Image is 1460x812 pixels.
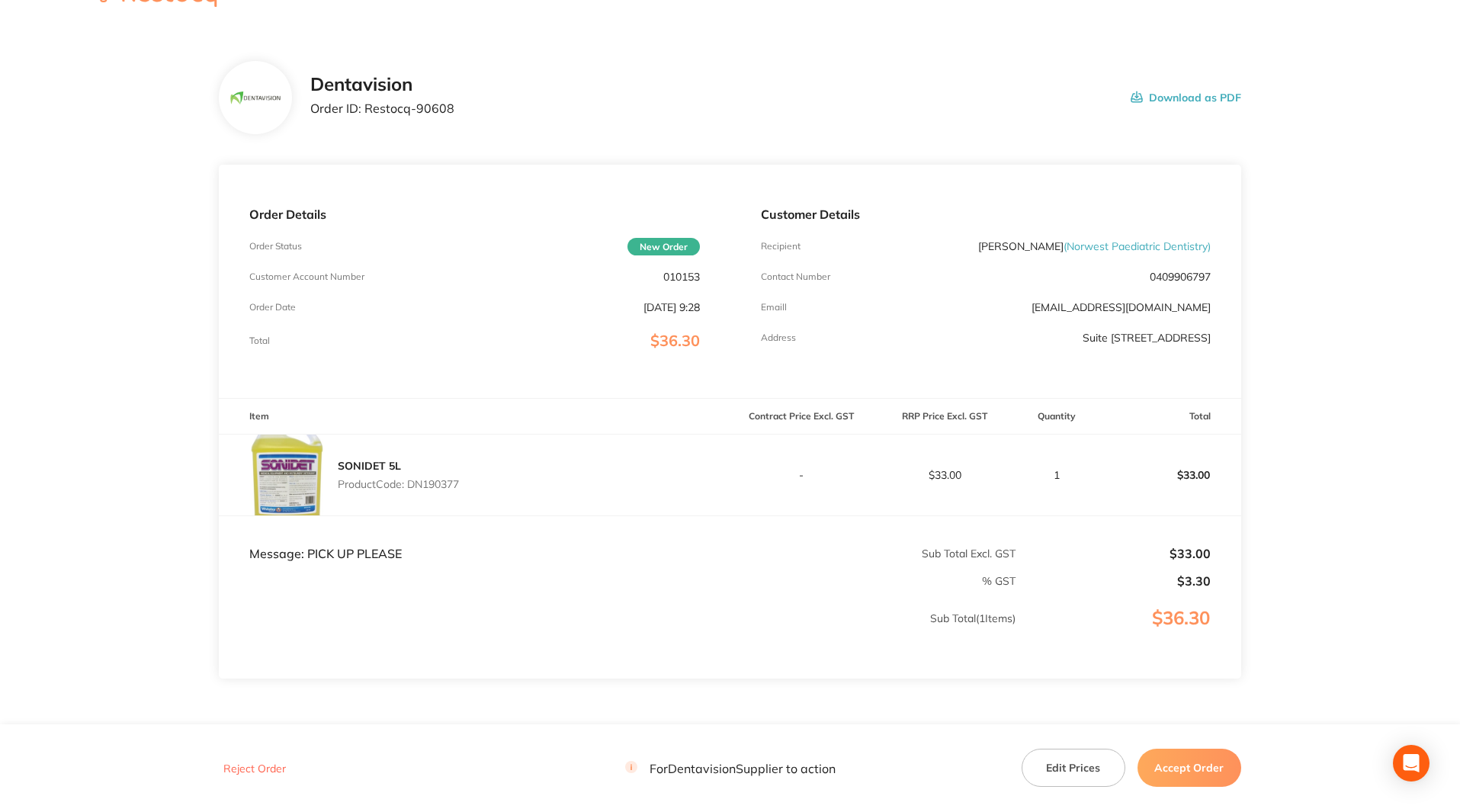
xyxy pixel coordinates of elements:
button: Edit Prices [1022,749,1125,787]
th: Contract Price Excl. GST [730,399,874,435]
a: [EMAIL_ADDRESS][DOMAIN_NAME] [1032,300,1211,314]
p: - [731,469,873,481]
img: NTc3Mmg4eA [231,91,281,104]
p: $3.30 [1017,574,1211,588]
th: Item [219,399,730,435]
div: Open Intercom Messenger [1393,745,1430,782]
p: $33.00 [874,469,1016,481]
span: ( Norwest Paediatric Dentistry ) [1064,239,1211,253]
button: Accept Order [1138,749,1241,787]
span: New Order [627,238,700,255]
p: 1 [1017,469,1097,481]
p: For Dentavision Supplier to action [625,761,836,775]
p: Order Date [249,302,296,313]
span: $36.30 [650,331,700,350]
p: Order ID: Restocq- 90608 [310,101,454,115]
td: Message: PICK UP PLEASE [219,516,730,562]
th: Quantity [1016,399,1098,435]
p: Suite [STREET_ADDRESS] [1083,332,1211,344]
button: Reject Order [219,762,290,775]
p: $33.00 [1099,457,1240,493]
th: RRP Price Excl. GST [873,399,1016,435]
p: Order Details [249,207,699,221]
p: Address [761,332,796,343]
button: Download as PDF [1131,74,1241,121]
p: Sub Total Excl. GST [731,547,1016,560]
th: Total [1098,399,1241,435]
img: ZmpvbmowYw [249,435,326,515]
p: Total [249,335,270,346]
p: 010153 [663,271,700,283]
p: Product Code: DN190377 [338,478,459,490]
p: Customer Account Number [249,271,364,282]
p: $33.00 [1017,547,1211,560]
p: Recipient [761,241,801,252]
p: % GST [220,575,1016,587]
p: Order Status [249,241,302,252]
p: 0409906797 [1150,271,1211,283]
p: Sub Total ( 1 Items) [220,612,1016,655]
p: Customer Details [761,207,1211,221]
p: [PERSON_NAME] [978,240,1211,252]
a: SONIDET 5L [338,459,401,473]
p: [DATE] 9:28 [643,301,700,313]
h2: Dentavision [310,74,454,95]
p: Contact Number [761,271,830,282]
p: $36.30 [1017,608,1240,660]
p: Emaill [761,302,787,313]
